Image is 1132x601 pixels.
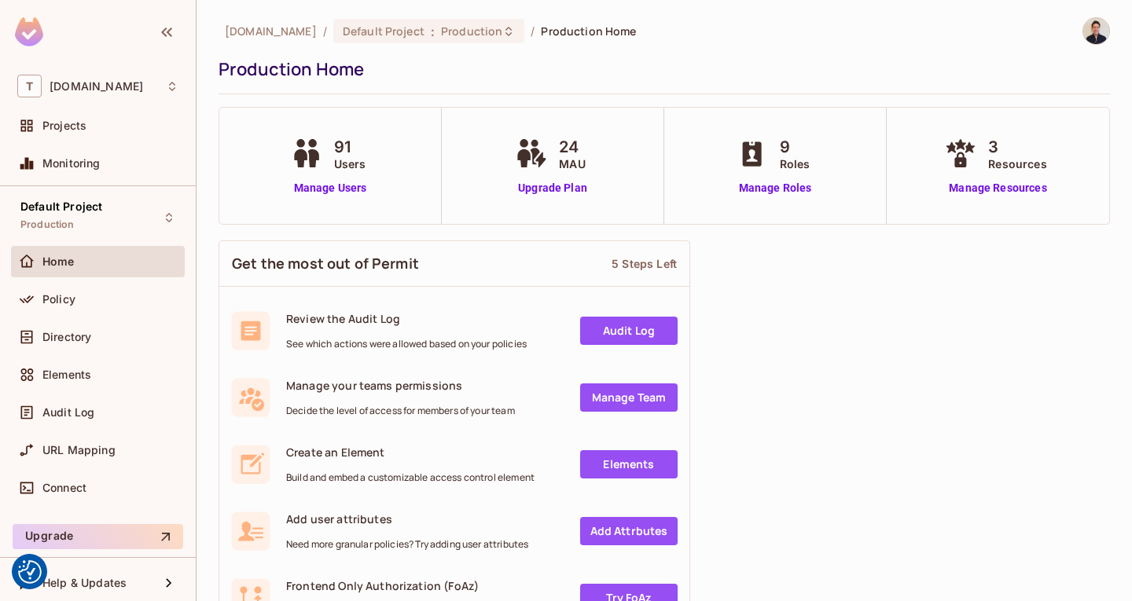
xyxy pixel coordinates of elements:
[1083,18,1109,44] img: Florian Wattin
[780,135,810,159] span: 9
[323,24,327,38] li: /
[580,317,678,345] a: Audit Log
[531,24,535,38] li: /
[42,577,127,589] span: Help & Updates
[286,311,527,326] span: Review the Audit Log
[441,24,502,38] span: Production
[334,156,366,172] span: Users
[232,254,419,273] span: Get the most out of Permit
[18,560,42,584] img: Revisit consent button
[286,405,515,417] span: Decide the level of access for members of your team
[559,135,585,159] span: 24
[286,338,527,350] span: See which actions were allowed based on your policies
[580,517,678,545] a: Add Attrbutes
[225,24,317,38] span: the active workspace
[287,180,374,196] a: Manage Users
[988,135,1046,159] span: 3
[733,180,818,196] a: Manage Roles
[512,180,593,196] a: Upgrade Plan
[42,331,91,343] span: Directory
[286,445,535,460] span: Create an Element
[42,255,75,268] span: Home
[559,156,585,172] span: MAU
[42,119,86,132] span: Projects
[941,180,1054,196] a: Manage Resources
[286,378,515,393] span: Manage your teams permissions
[13,524,183,549] button: Upgrade
[343,24,424,38] span: Default Project
[286,471,535,484] span: Build and embed a customizable access control element
[20,200,102,213] span: Default Project
[42,293,75,306] span: Policy
[334,135,366,159] span: 91
[430,25,436,38] span: :
[17,75,42,97] span: T
[988,156,1046,172] span: Resources
[286,511,528,526] span: Add user attributes
[15,17,43,46] img: SReyMgAAAABJRU5ErkJggg==
[780,156,810,172] span: Roles
[42,482,86,494] span: Connect
[50,80,143,93] span: Workspace: thermosphr.com
[580,450,678,478] a: Elements
[42,157,101,170] span: Monitoring
[541,24,636,38] span: Production Home
[42,406,94,419] span: Audit Log
[580,383,678,412] a: Manage Team
[42,368,91,381] span: Elements
[286,538,528,551] span: Need more granular policies? Try adding user attributes
[219,57,1102,81] div: Production Home
[612,256,677,271] div: 5 Steps Left
[20,218,75,231] span: Production
[18,560,42,584] button: Consent Preferences
[286,578,479,593] span: Frontend Only Authorization (FoAz)
[42,444,116,456] span: URL Mapping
